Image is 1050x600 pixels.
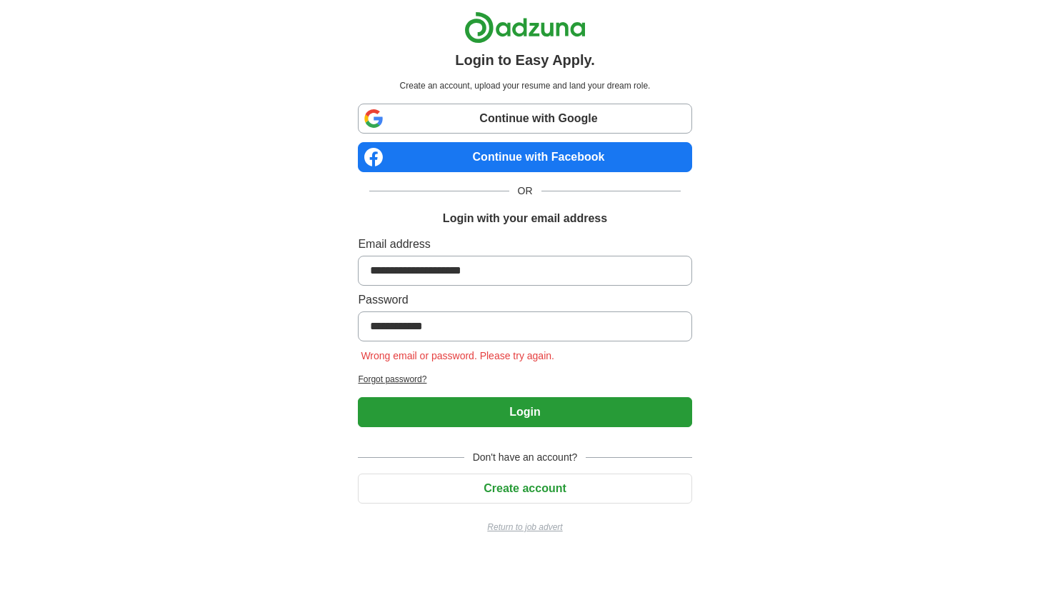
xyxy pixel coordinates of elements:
[358,142,691,172] a: Continue with Facebook
[358,373,691,386] a: Forgot password?
[358,474,691,504] button: Create account
[358,350,557,361] span: Wrong email or password. Please try again.
[358,236,691,253] label: Email address
[361,79,689,92] p: Create an account, upload your resume and land your dream role.
[509,184,541,199] span: OR
[358,521,691,534] a: Return to job advert
[358,397,691,427] button: Login
[464,450,586,465] span: Don't have an account?
[358,291,691,309] label: Password
[464,11,586,44] img: Adzuna logo
[358,482,691,494] a: Create account
[455,49,595,71] h1: Login to Easy Apply.
[358,104,691,134] a: Continue with Google
[443,210,607,227] h1: Login with your email address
